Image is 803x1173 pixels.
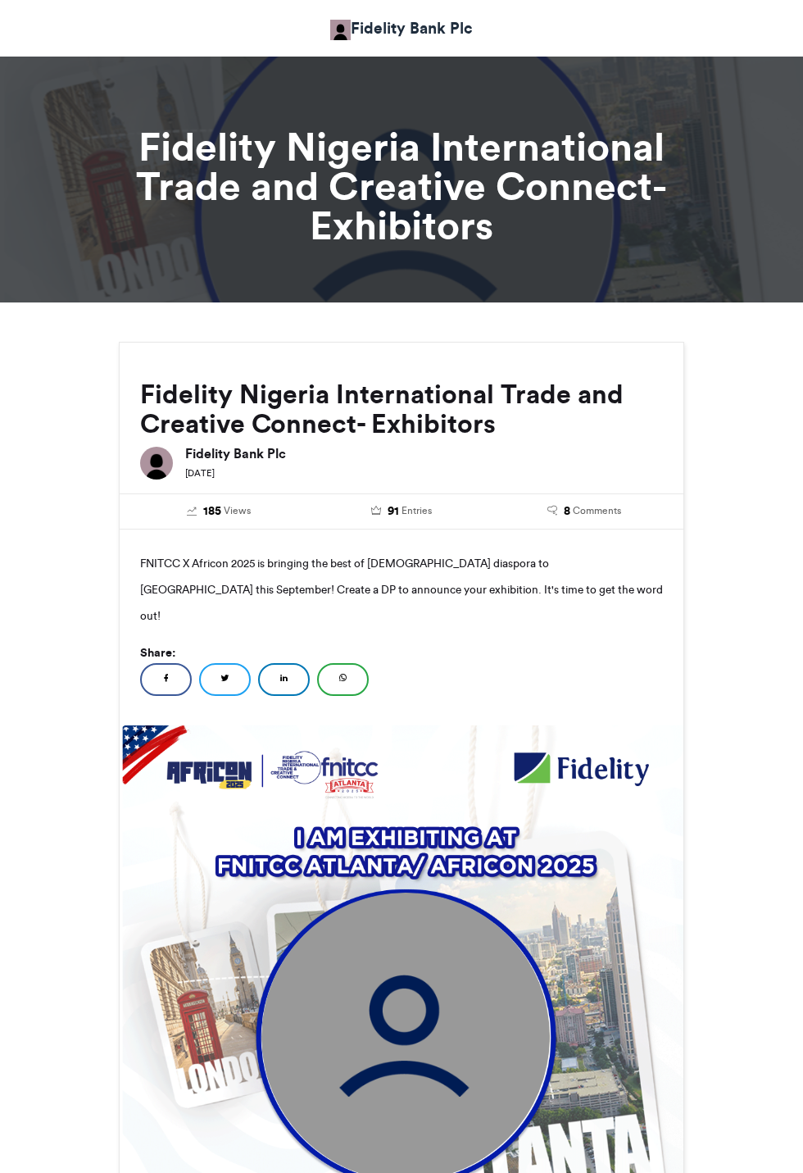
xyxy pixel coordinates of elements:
span: Views [224,503,251,518]
a: 91 Entries [323,502,481,521]
a: 8 Comments [505,502,663,521]
h1: Fidelity Nigeria International Trade and Creative Connect- Exhibitors [119,127,684,245]
img: Fidelity Bank [330,20,351,40]
span: 8 [564,502,570,521]
h6: Fidelity Bank Plc [185,447,663,460]
p: FNITCC X Africon 2025 is bringing the best of [DEMOGRAPHIC_DATA] diaspora to [GEOGRAPHIC_DATA] th... [140,550,663,629]
a: 185 Views [140,502,298,521]
span: 91 [388,502,399,521]
a: Fidelity Bank Plc [330,16,473,40]
h5: Share: [140,642,663,663]
h2: Fidelity Nigeria International Trade and Creative Connect- Exhibitors [140,380,663,439]
span: Comments [573,503,621,518]
img: Fidelity Bank Plc [140,447,173,480]
span: Entries [401,503,432,518]
small: [DATE] [185,467,215,479]
span: 185 [203,502,221,521]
